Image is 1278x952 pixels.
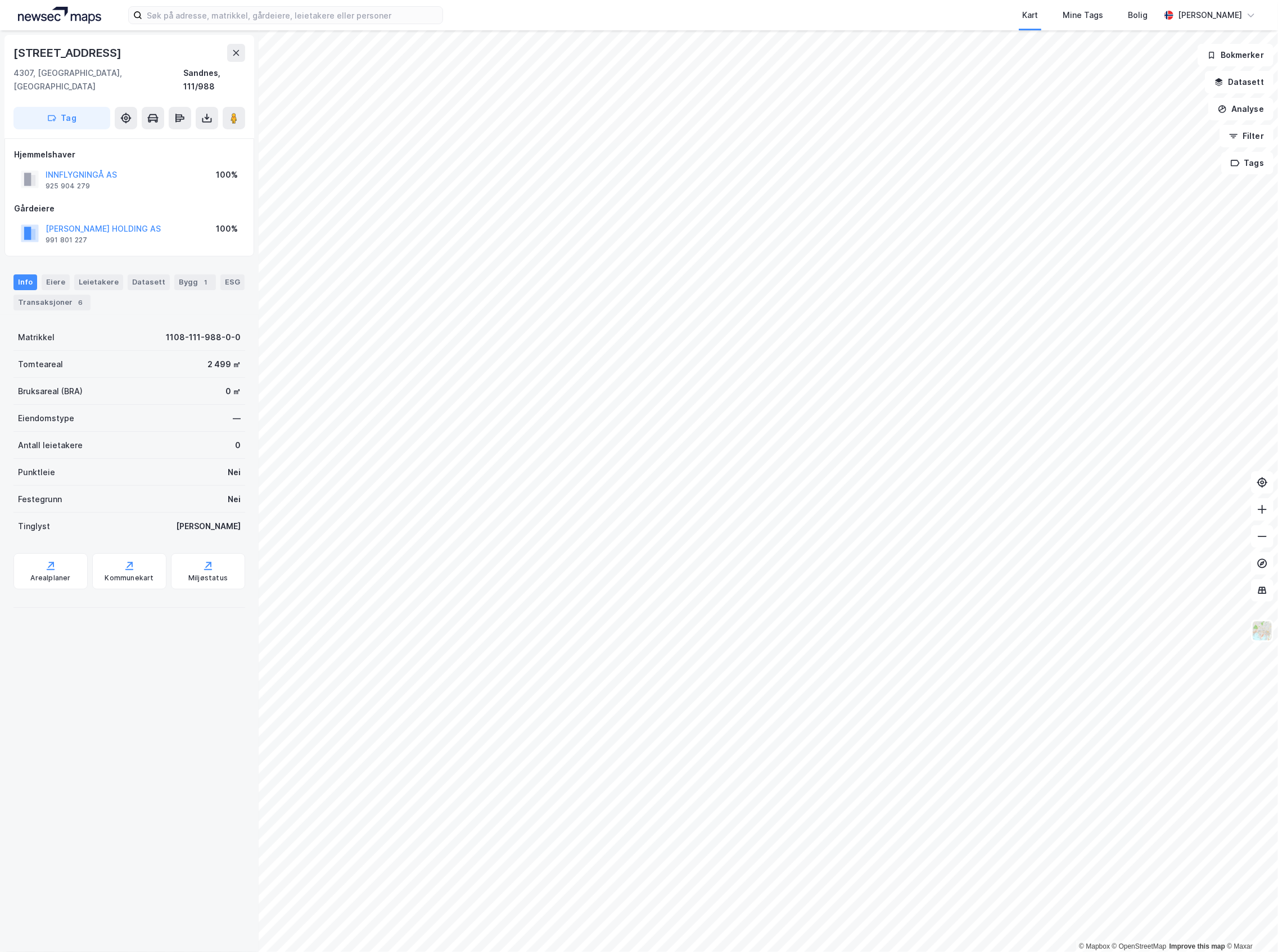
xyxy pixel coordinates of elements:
[216,168,238,182] div: 100%
[105,574,153,583] div: Kommunekart
[1169,942,1225,950] a: Improve this map
[1022,8,1038,22] div: Kart
[18,439,83,452] div: Antall leietakere
[14,148,245,161] div: Hjemmelshaver
[46,182,90,191] div: 925 904 279
[216,222,238,236] div: 100%
[13,66,183,93] div: 4307, [GEOGRAPHIC_DATA], [GEOGRAPHIC_DATA]
[228,466,241,479] div: Nei
[220,274,245,290] div: ESG
[128,274,170,290] div: Datasett
[18,7,101,24] img: logo.a4113a55bc3d86da70a041830d287a7e.svg
[188,574,228,583] div: Miljøstatus
[13,44,124,62] div: [STREET_ADDRESS]
[225,385,241,398] div: 0 ㎡
[18,493,62,506] div: Festegrunn
[174,274,216,290] div: Bygg
[176,520,241,533] div: [PERSON_NAME]
[1063,8,1103,22] div: Mine Tags
[13,295,91,310] div: Transaksjoner
[18,520,50,533] div: Tinglyst
[18,358,63,371] div: Tomteareal
[75,297,86,308] div: 6
[1222,898,1278,952] iframe: Chat Widget
[46,236,87,245] div: 991 801 227
[183,66,245,93] div: Sandnes, 111/988
[1220,125,1274,147] button: Filter
[14,202,245,215] div: Gårdeiere
[18,412,74,425] div: Eiendomstype
[1221,152,1274,174] button: Tags
[18,466,55,479] div: Punktleie
[1178,8,1242,22] div: [PERSON_NAME]
[1112,942,1167,950] a: OpenStreetMap
[1198,44,1274,66] button: Bokmerker
[1205,71,1274,93] button: Datasett
[18,385,83,398] div: Bruksareal (BRA)
[142,7,442,24] input: Søk på adresse, matrikkel, gårdeiere, leietakere eller personer
[30,574,70,583] div: Arealplaner
[1208,98,1274,120] button: Analyse
[166,331,241,344] div: 1108-111-988-0-0
[228,493,241,506] div: Nei
[200,277,211,288] div: 1
[1252,620,1273,642] img: Z
[1128,8,1148,22] div: Bolig
[233,412,241,425] div: —
[13,107,110,129] button: Tag
[42,274,70,290] div: Eiere
[235,439,241,452] div: 0
[1222,898,1278,952] div: Kontrollprogram for chat
[18,331,55,344] div: Matrikkel
[207,358,241,371] div: 2 499 ㎡
[13,274,37,290] div: Info
[74,274,123,290] div: Leietakere
[1079,942,1110,950] a: Mapbox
